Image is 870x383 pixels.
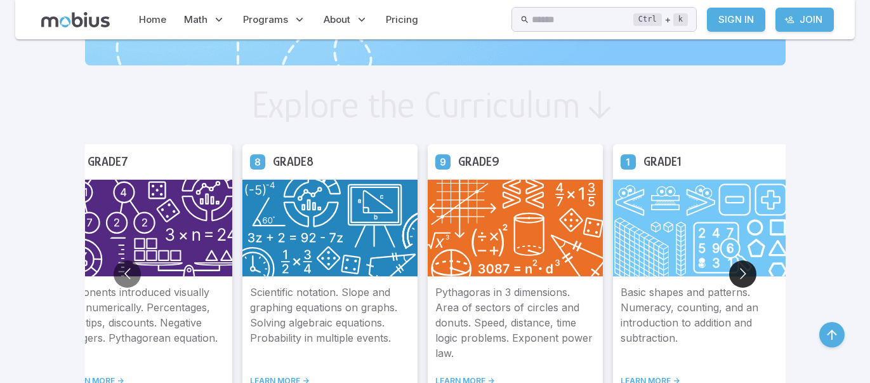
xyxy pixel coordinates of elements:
[273,152,313,171] h5: Grade 8
[435,285,595,361] p: Pythagoras in 3 dimensions. Area of sectors of circles and donuts. Speed, distance, time logic pr...
[428,179,603,277] img: Grade 9
[435,154,451,169] a: Grade 9
[250,154,265,169] a: Grade 8
[707,8,765,32] a: Sign In
[382,5,422,34] a: Pricing
[775,8,834,32] a: Join
[242,179,418,277] img: Grade 8
[633,12,688,27] div: +
[621,285,781,361] p: Basic shapes and patterns. Numeracy, counting, and an introduction to addition and subtraction.
[673,13,688,26] kbd: k
[729,260,756,288] button: Go to next slide
[613,179,788,277] img: Grade 1
[621,154,636,169] a: Grade 1
[458,152,499,171] h5: Grade 9
[250,285,410,361] p: Scientific notation. Slope and graphing equations on graphs. Solving algebraic equations. Probabi...
[184,13,208,27] span: Math
[324,13,350,27] span: About
[114,260,141,288] button: Go to previous slide
[243,13,288,27] span: Programs
[643,152,682,171] h5: Grade 1
[633,13,662,26] kbd: Ctrl
[88,152,128,171] h5: Grade 7
[251,86,581,124] h2: Explore the Curriculum
[57,179,232,277] img: Grade 7
[135,5,170,34] a: Home
[65,285,225,361] p: Exponents introduced visually and numerically. Percentages, tax, tips, discounts. Negative intege...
